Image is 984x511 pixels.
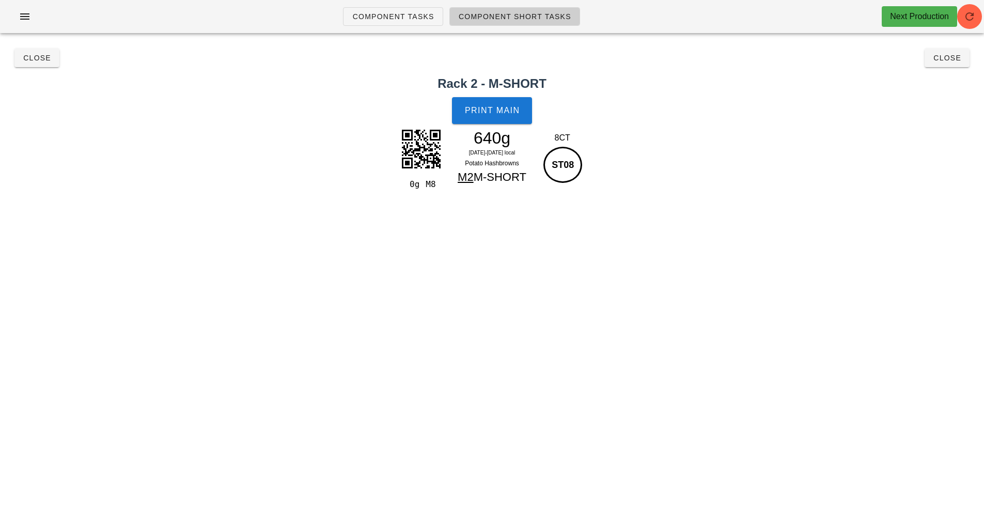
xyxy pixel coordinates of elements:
a: Component Short Tasks [449,7,580,26]
button: Print Main [452,97,532,124]
span: Close [933,54,961,62]
a: Component Tasks [343,7,443,26]
span: Close [23,54,51,62]
h2: Rack 2 - M-SHORT [6,74,978,93]
div: 8CT [541,132,584,144]
div: 640g [447,130,537,146]
span: [DATE]-[DATE] local [469,150,516,156]
button: Close [925,49,970,67]
button: Close [14,49,59,67]
img: 8AAAAASUVORK5CYII= [395,123,447,175]
span: M-SHORT [474,171,526,183]
div: ST08 [543,147,582,183]
span: M2 [458,171,474,183]
span: Component Tasks [352,12,434,21]
div: M8 [421,178,443,191]
span: Component Short Tasks [458,12,571,21]
div: 0g [400,178,421,191]
div: Potato Hashbrowns [447,158,537,168]
span: Print Main [464,106,520,115]
div: Next Production [890,10,949,23]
